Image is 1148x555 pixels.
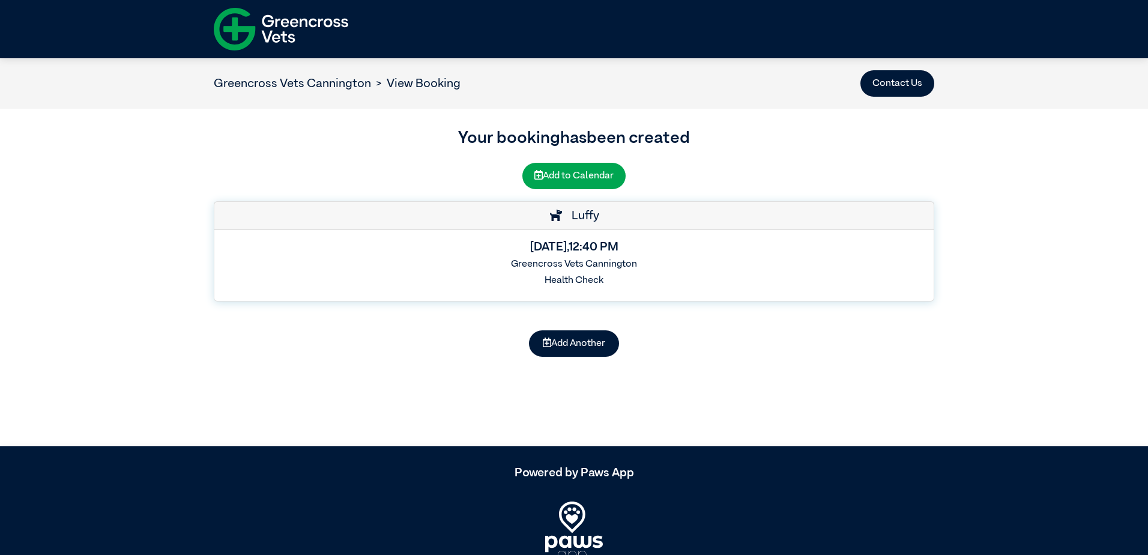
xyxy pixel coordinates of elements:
[214,3,348,55] img: f-logo
[224,240,924,254] h5: [DATE] , 12:40 PM
[371,74,461,92] li: View Booking
[224,275,924,287] h6: Health Check
[214,77,371,89] a: Greencross Vets Cannington
[522,163,626,189] button: Add to Calendar
[566,210,599,222] span: Luffy
[529,330,619,357] button: Add Another
[860,70,934,97] button: Contact Us
[224,259,924,270] h6: Greencross Vets Cannington
[214,466,934,480] h5: Powered by Paws App
[214,74,461,92] nav: breadcrumb
[214,126,934,151] h3: Your booking has been created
